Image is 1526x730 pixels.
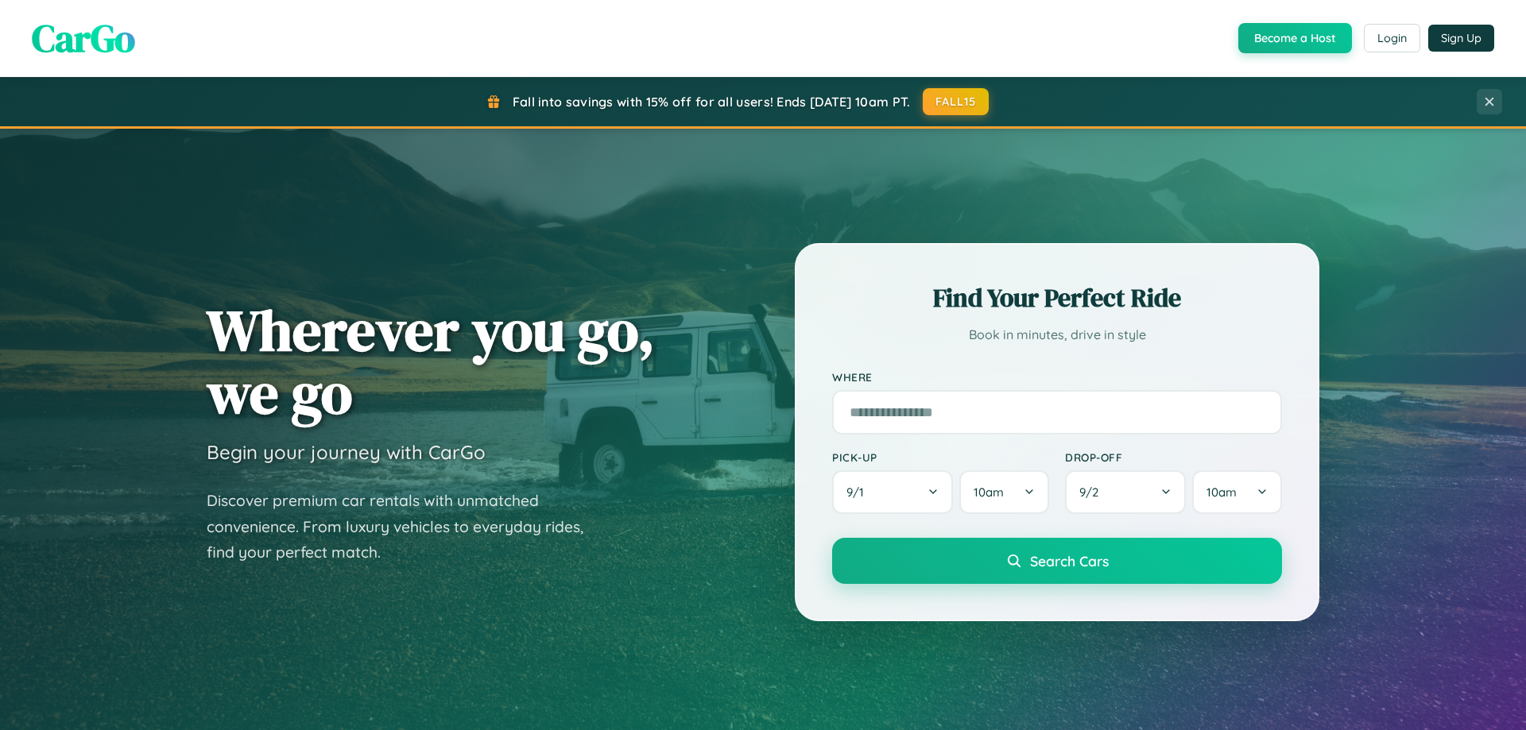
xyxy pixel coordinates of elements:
[207,440,486,464] h3: Begin your journey with CarGo
[1079,485,1106,500] span: 9 / 2
[846,485,872,500] span: 9 / 1
[1065,450,1282,464] label: Drop-off
[207,488,604,566] p: Discover premium car rentals with unmatched convenience. From luxury vehicles to everyday rides, ...
[1238,23,1352,53] button: Become a Host
[1428,25,1494,52] button: Sign Up
[32,12,135,64] span: CarGo
[959,470,1049,514] button: 10am
[1192,470,1282,514] button: 10am
[513,94,911,110] span: Fall into savings with 15% off for all users! Ends [DATE] 10am PT.
[1206,485,1237,500] span: 10am
[1030,552,1109,570] span: Search Cars
[1065,470,1186,514] button: 9/2
[1364,24,1420,52] button: Login
[832,538,1282,584] button: Search Cars
[832,280,1282,315] h2: Find Your Perfect Ride
[832,470,953,514] button: 9/1
[974,485,1004,500] span: 10am
[832,370,1282,384] label: Where
[923,88,990,115] button: FALL15
[832,450,1049,464] label: Pick-up
[832,323,1282,346] p: Book in minutes, drive in style
[207,299,655,424] h1: Wherever you go, we go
